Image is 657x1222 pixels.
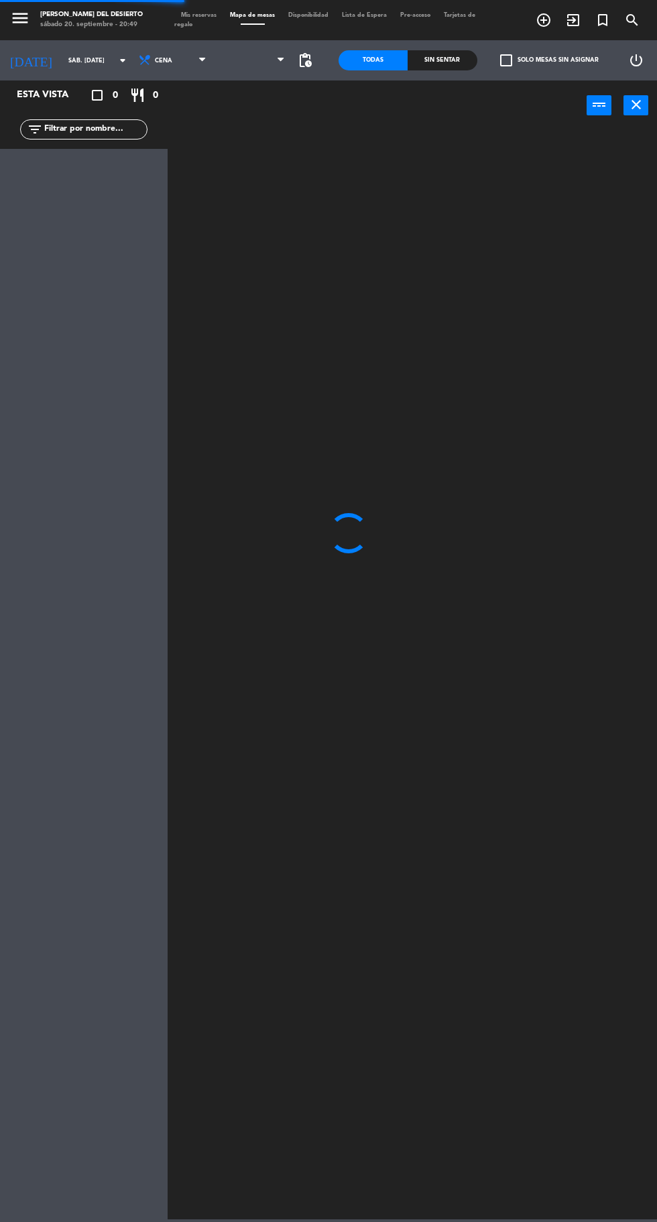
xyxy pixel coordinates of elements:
button: close [623,95,648,115]
i: arrow_drop_down [115,52,131,68]
i: exit_to_app [565,12,581,28]
i: close [628,97,644,113]
i: menu [10,8,30,28]
input: Filtrar por nombre... [43,122,147,137]
span: Lista de Espera [335,12,394,18]
i: power_input [591,97,607,113]
i: search [624,12,640,28]
div: Todas [339,50,408,70]
span: Mapa de mesas [223,12,282,18]
div: sábado 20. septiembre - 20:49 [40,20,143,30]
div: [PERSON_NAME] DEL DESIERTO [40,10,143,20]
span: 0 [113,88,118,103]
button: menu [10,8,30,32]
label: Solo mesas sin asignar [500,54,599,66]
i: add_circle_outline [536,12,552,28]
span: pending_actions [297,52,313,68]
span: 0 [153,88,158,103]
i: power_settings_new [628,52,644,68]
i: turned_in_not [595,12,611,28]
span: Disponibilidad [282,12,335,18]
i: restaurant [129,87,145,103]
span: Cena [155,57,172,64]
button: power_input [587,95,611,115]
span: Pre-acceso [394,12,437,18]
div: Sin sentar [408,50,477,70]
div: Esta vista [7,87,97,103]
span: Mis reservas [174,12,223,18]
i: crop_square [89,87,105,103]
i: filter_list [27,121,43,137]
span: check_box_outline_blank [500,54,512,66]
